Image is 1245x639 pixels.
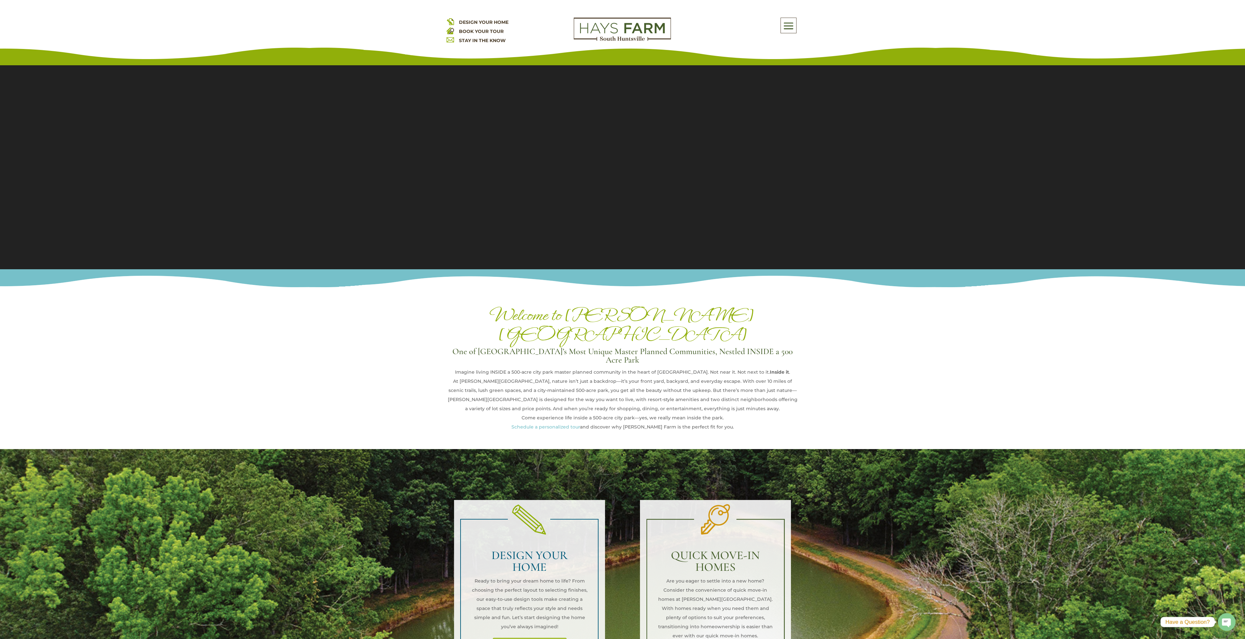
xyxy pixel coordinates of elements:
[447,413,799,422] div: Come experience life inside a 500-acre city park—yes, we really mean inside the park.
[657,550,774,576] h2: QUICK MOVE-IN HOMES
[471,550,588,576] h2: DESIGN YOUR HOME
[447,347,799,367] h3: One of [GEOGRAPHIC_DATA]’s Most Unique Master Planned Communities, Nestled INSIDE a 500 Acre Park
[511,424,580,430] a: Schedule a personalized tour
[574,37,671,42] a: hays farm homes huntsville development
[574,18,671,41] img: Logo
[447,377,799,413] div: At [PERSON_NAME][GEOGRAPHIC_DATA], nature isn’t just a backdrop—it’s your front yard, backyard, a...
[459,28,504,34] a: BOOK YOUR TOUR
[459,38,506,43] a: STAY IN THE KNOW
[447,367,799,377] div: Imagine living INSIDE a 500-acre city park master planned community in the heart of [GEOGRAPHIC_D...
[471,576,588,631] p: Ready to bring your dream home to life? From choosing the perfect layout to selecting finishes, o...
[447,422,799,431] p: and discover why [PERSON_NAME] Farm is the perfect fit for you.
[447,305,799,347] h1: Welcome to [PERSON_NAME][GEOGRAPHIC_DATA]
[447,27,454,34] img: book your home tour
[770,369,789,375] strong: Inside it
